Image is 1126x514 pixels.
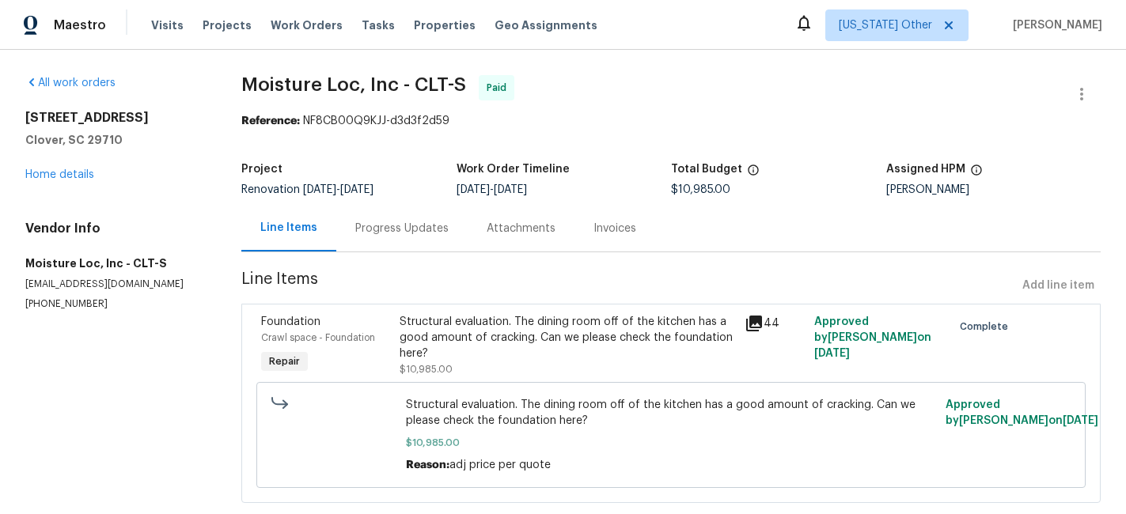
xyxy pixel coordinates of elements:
[241,75,466,94] span: Moisture Loc, Inc - CLT-S
[151,17,184,33] span: Visits
[487,80,513,96] span: Paid
[241,164,282,175] h5: Project
[449,459,551,471] span: adj price per quote
[25,278,203,291] p: [EMAIL_ADDRESS][DOMAIN_NAME]
[25,77,116,89] a: All work orders
[355,221,449,236] div: Progress Updates
[261,316,320,327] span: Foundation
[340,184,373,195] span: [DATE]
[261,333,375,342] span: Crawl space - Foundation
[25,110,203,126] h2: [STREET_ADDRESS]
[406,397,935,429] span: Structural evaluation. The dining room off of the kitchen has a good amount of cracking. Can we p...
[839,17,932,33] span: [US_STATE] Other
[886,184,1101,195] div: [PERSON_NAME]
[263,353,306,369] span: Repair
[241,271,1016,300] span: Line Items
[303,184,336,195] span: [DATE]
[457,184,490,195] span: [DATE]
[241,115,300,127] b: Reference:
[203,17,252,33] span: Projects
[494,184,527,195] span: [DATE]
[487,221,555,236] div: Attachments
[406,459,449,471] span: Reason:
[671,164,742,175] h5: Total Budget
[25,297,203,311] p: [PHONE_NUMBER]
[970,164,983,184] span: The hpm assigned to this work order.
[1063,415,1098,426] span: [DATE]
[303,184,373,195] span: -
[886,164,965,175] h5: Assigned HPM
[25,221,203,236] h4: Vendor Info
[241,113,1101,129] div: NF8CB00Q9KJJ-d3d3f2d59
[362,20,395,31] span: Tasks
[25,132,203,148] h5: Clover, SC 29710
[946,399,1098,426] span: Approved by [PERSON_NAME] on
[406,435,935,451] span: $10,985.00
[260,220,317,236] div: Line Items
[457,184,527,195] span: -
[747,164,760,184] span: The total cost of line items that have been proposed by Opendoor. This sum includes line items th...
[241,184,373,195] span: Renovation
[671,184,730,195] span: $10,985.00
[814,348,850,359] span: [DATE]
[25,169,94,180] a: Home details
[745,314,804,333] div: 44
[400,365,453,374] span: $10,985.00
[54,17,106,33] span: Maestro
[271,17,343,33] span: Work Orders
[400,314,736,361] div: Structural evaluation. The dining room off of the kitchen has a good amount of cracking. Can we p...
[593,221,636,236] div: Invoices
[814,316,931,359] span: Approved by [PERSON_NAME] on
[414,17,476,33] span: Properties
[960,319,1014,334] span: Complete
[1007,17,1102,33] span: [PERSON_NAME]
[457,164,570,175] h5: Work Order Timeline
[495,17,597,33] span: Geo Assignments
[25,255,203,271] h5: Moisture Loc, Inc - CLT-S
